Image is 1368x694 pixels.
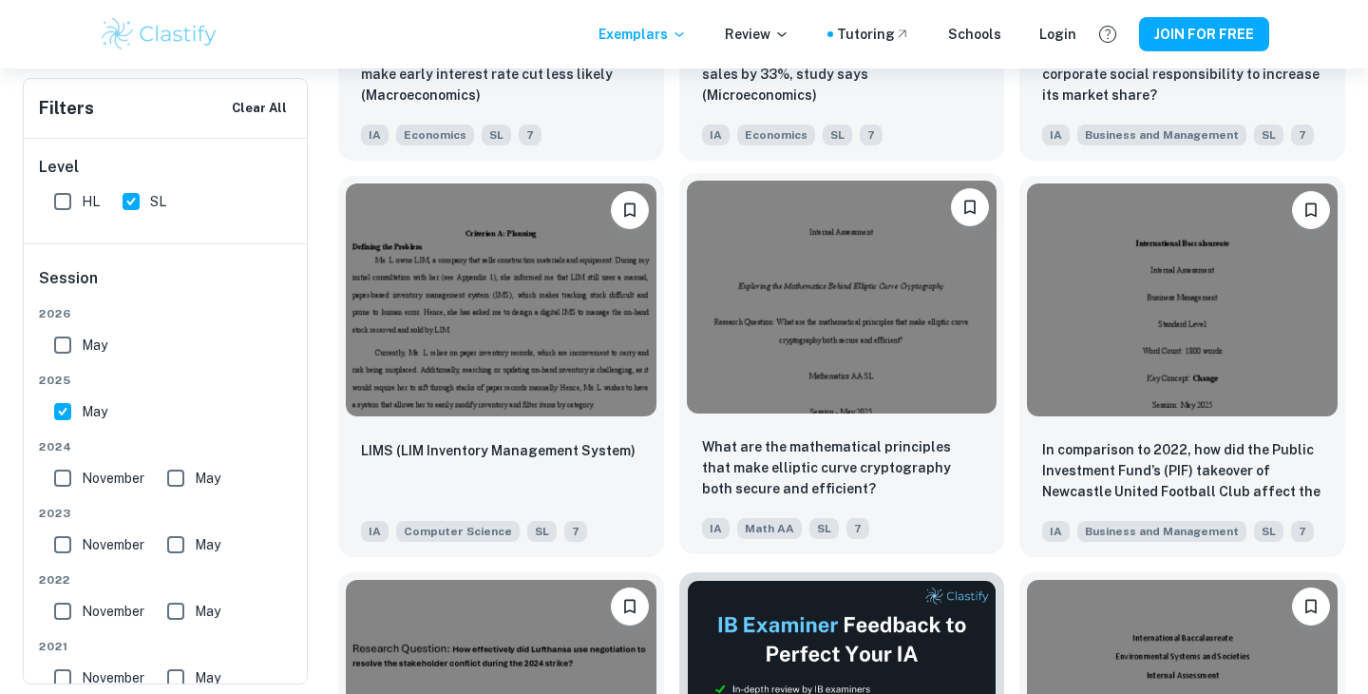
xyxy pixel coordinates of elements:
[1139,17,1269,51] button: JOIN FOR FREE
[948,24,1001,45] a: Schools
[195,534,220,555] span: May
[1042,43,1322,106] p: Should Patagonia continue to focus on corporate social responsibility to increase its market share?
[1077,521,1246,542] span: Business and Management
[598,24,687,45] p: Exemplars
[338,176,664,557] a: Please log in to bookmark exemplarsLIMS (LIM Inventory Management System)IAComputer ScienceSL7
[195,667,220,688] span: May
[737,125,815,145] span: Economics
[1092,18,1124,50] button: Help and Feedback
[39,638,294,655] span: 2021
[195,601,220,622] span: May
[951,188,989,226] button: Please log in to bookmark exemplars
[823,125,852,145] span: SL
[679,176,1005,557] a: Please log in to bookmark exemplarsWhat are the mathematical principles that make elliptic curve ...
[361,125,389,145] span: IA
[611,191,649,229] button: Please log in to bookmark exemplars
[1042,439,1322,504] p: In comparison to 2022, how did the Public Investment Fund’s (PIF) takeover of Newcastle United Fo...
[737,518,802,539] span: Math AA
[860,125,883,145] span: 7
[39,305,294,322] span: 2026
[82,534,144,555] span: November
[527,521,557,542] span: SL
[396,125,474,145] span: Economics
[1291,521,1314,542] span: 7
[611,588,649,626] button: Please log in to bookmark exemplars
[396,521,520,542] span: Computer Science
[702,436,982,499] p: What are the mathematical principles that make elliptic curve cryptography both secure and effici...
[39,505,294,522] span: 2023
[846,518,869,539] span: 7
[82,401,107,422] span: May
[227,94,292,123] button: Clear All
[1254,125,1283,145] span: SL
[150,191,166,212] span: SL
[82,667,144,688] span: November
[99,15,219,53] img: Clastify logo
[809,518,839,539] span: SL
[39,95,94,122] h6: Filters
[1292,588,1330,626] button: Please log in to bookmark exemplars
[1291,125,1314,145] span: 7
[702,43,982,106] p: Taxes on sugary drinks cut consumer sales by 33%, study says (Microeconomics)
[361,521,389,542] span: IA
[82,191,100,212] span: HL
[702,125,730,145] span: IA
[361,440,636,461] p: LIMS (LIM Inventory Management System)
[195,468,220,489] span: May
[39,372,294,389] span: 2025
[725,24,789,45] p: Review
[687,181,997,414] img: Math AA IA example thumbnail: What are the mathematical principles tha
[1042,521,1070,542] span: IA
[564,521,587,542] span: 7
[702,518,730,539] span: IA
[1292,191,1330,229] button: Please log in to bookmark exemplars
[1019,176,1345,557] a: Please log in to bookmark exemplarsIn comparison to 2022, how did the Public Investment Fund’s (P...
[82,468,144,489] span: November
[82,335,107,356] span: May
[82,601,144,622] span: November
[1254,521,1283,542] span: SL
[837,24,910,45] a: Tutoring
[39,156,294,179] h6: Level
[519,125,541,145] span: 7
[361,43,641,106] p: UK Unemployment is up, but wage rises make early interest rate cut less likely (Macroeconomics)
[39,267,294,305] h6: Session
[39,438,294,455] span: 2024
[1027,183,1338,416] img: Business and Management IA example thumbnail: In comparison to 2022, how did the Publi
[1039,24,1076,45] a: Login
[1077,125,1246,145] span: Business and Management
[482,125,511,145] span: SL
[346,183,656,416] img: Computer Science IA example thumbnail: LIMS (LIM Inventory Management System)
[39,571,294,588] span: 2022
[1042,125,1070,145] span: IA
